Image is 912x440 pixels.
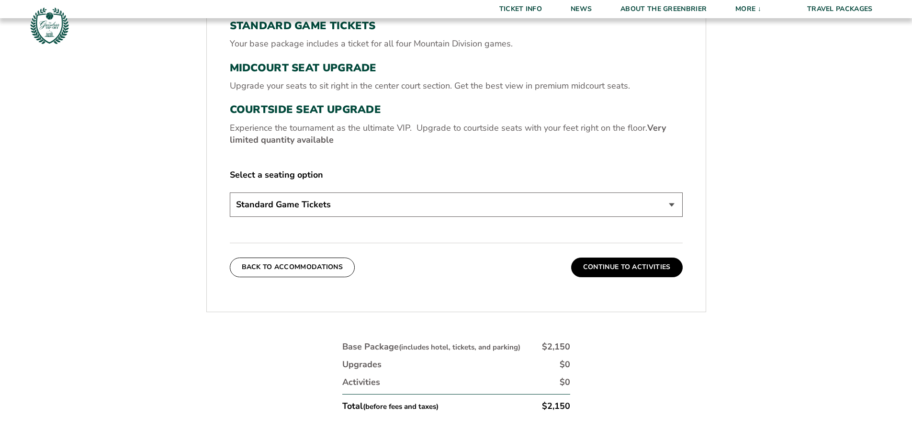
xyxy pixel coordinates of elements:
[230,62,683,74] h3: Midcourt Seat Upgrade
[230,103,683,116] h3: Courtside Seat Upgrade
[29,5,70,46] img: Greenbrier Tip-Off
[342,400,439,412] div: Total
[230,122,683,146] p: Experience the tournament as the ultimate VIP. Upgrade to courtside seats with your feet right on...
[230,80,683,92] p: Upgrade your seats to sit right in the center court section. Get the best view in premium midcour...
[399,342,520,352] small: (includes hotel, tickets, and parking)
[342,341,520,353] div: Base Package
[230,122,666,146] strong: Very limited quantity available
[363,402,439,411] small: (before fees and taxes)
[342,376,380,388] div: Activities
[542,400,570,412] div: $2,150
[560,359,570,371] div: $0
[542,341,570,353] div: $2,150
[342,359,382,371] div: Upgrades
[230,20,683,32] h3: Standard Game Tickets
[230,169,683,181] label: Select a seating option
[571,258,683,277] button: Continue To Activities
[230,258,355,277] button: Back To Accommodations
[560,376,570,388] div: $0
[230,38,683,50] p: Your base package includes a ticket for all four Mountain Division games.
